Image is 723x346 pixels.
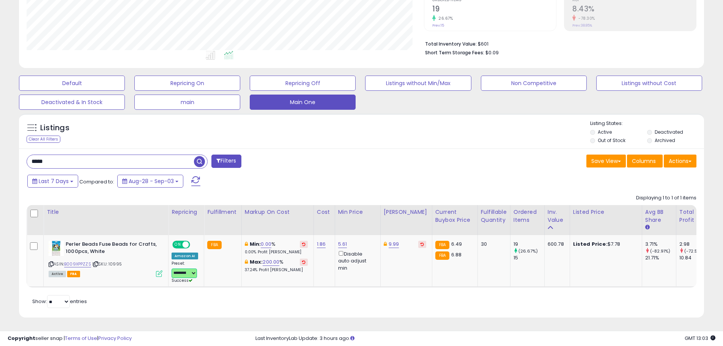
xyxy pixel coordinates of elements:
[451,240,462,248] span: 6.49
[655,129,683,135] label: Deactivated
[425,39,691,48] li: $601
[572,5,696,15] h2: 8.43%
[435,241,449,249] small: FBA
[79,178,114,185] span: Compared to:
[255,335,715,342] div: Last InventoryLab Update: 3 hours ago.
[389,240,399,248] a: 9.99
[645,241,676,248] div: 3.71%
[451,251,462,258] span: 6.88
[645,224,650,231] small: Avg BB Share.
[40,123,69,133] h5: Listings
[245,259,308,273] div: %
[514,241,544,248] div: 19
[598,137,625,144] label: Out of Stock
[481,208,507,224] div: Fulfillable Quantity
[66,241,158,257] b: Perler Beads Fuse Beads for Crafts, 1000pcs, White
[596,76,702,91] button: Listings without Cost
[338,208,377,216] div: Min Price
[317,208,332,216] div: Cost
[338,250,375,272] div: Disable auto adjust min
[8,335,35,342] strong: Copyright
[485,49,499,56] span: $0.09
[32,298,87,305] span: Show: entries
[49,271,66,277] span: All listings currently available for purchase on Amazon
[632,157,656,165] span: Columns
[664,155,696,167] button: Actions
[64,261,91,267] a: B009XPPZZS
[514,254,544,261] div: 15
[317,240,326,248] a: 1.86
[573,240,608,248] b: Listed Price:
[172,261,198,283] div: Preset:
[129,177,174,185] span: Aug-28 - Sep-03
[598,129,612,135] label: Active
[65,335,97,342] a: Terms of Use
[67,271,80,277] span: FBA
[435,251,449,260] small: FBA
[241,205,313,235] th: The percentage added to the cost of goods (COGS) that forms the calculator for Min & Max prices.
[655,137,675,144] label: Archived
[263,258,279,266] a: 200.00
[19,76,125,91] button: Default
[432,5,556,15] h2: 19
[39,177,69,185] span: Last 7 Days
[548,241,564,248] div: 600.78
[134,95,240,110] button: main
[173,242,183,248] span: ON
[679,241,710,248] div: 2.98
[573,241,636,248] div: $7.78
[172,253,198,259] div: Amazon AI
[432,23,444,28] small: Prev: 15
[684,248,704,254] small: (-72.51%)
[425,49,484,56] b: Short Term Storage Fees:
[586,155,626,167] button: Save View
[8,335,132,342] div: seller snap | |
[435,208,474,224] div: Current Buybox Price
[365,76,471,91] button: Listings without Min/Max
[172,278,192,283] span: Success
[679,208,707,224] div: Total Profit
[27,136,60,143] div: Clear All Filters
[245,267,308,273] p: 37.24% Profit [PERSON_NAME]
[19,95,125,110] button: Deactivated & In Stock
[27,175,78,188] button: Last 7 Days
[245,241,308,255] div: %
[338,240,347,248] a: 5.61
[49,241,64,256] img: 41ct3xCkElL._SL40_.jpg
[207,208,238,216] div: Fulfillment
[650,248,670,254] small: (-82.91%)
[645,254,676,261] div: 21.71%
[92,261,122,267] span: | SKU: 10995
[481,241,504,248] div: 30
[548,208,567,224] div: Inv. value
[117,175,183,188] button: Aug-28 - Sep-03
[98,335,132,342] a: Privacy Policy
[189,242,201,248] span: OFF
[261,240,271,248] a: 0.00
[627,155,663,167] button: Columns
[436,16,453,21] small: 26.67%
[636,194,696,202] div: Displaying 1 to 1 of 1 items
[590,120,704,127] p: Listing States:
[134,76,240,91] button: Repricing On
[172,208,201,216] div: Repricing
[47,208,165,216] div: Title
[245,208,310,216] div: Markup on Cost
[514,208,541,224] div: Ordered Items
[573,208,639,216] div: Listed Price
[250,76,356,91] button: Repricing Off
[679,254,710,261] div: 10.84
[49,241,162,276] div: ASIN:
[645,208,673,224] div: Avg BB Share
[245,250,308,255] p: 0.00% Profit [PERSON_NAME]
[685,335,715,342] span: 2025-09-11 13:03 GMT
[481,76,587,91] button: Non Competitive
[211,155,241,168] button: Filters
[384,208,429,216] div: [PERSON_NAME]
[572,23,592,28] small: Prev: 38.85%
[207,241,221,249] small: FBA
[250,95,356,110] button: Main One
[518,248,538,254] small: (26.67%)
[250,258,263,265] b: Max:
[425,41,477,47] b: Total Inventory Value:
